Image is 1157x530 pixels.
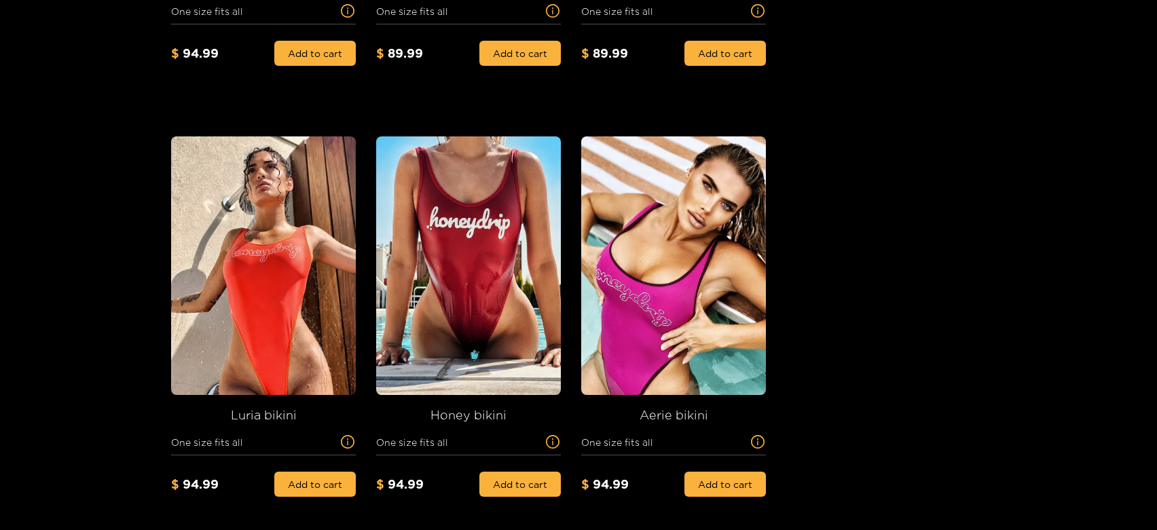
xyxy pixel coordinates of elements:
[376,435,545,449] span: One size fits all
[684,41,766,66] button: Add to cart
[274,472,356,497] button: Add to cart
[581,46,589,60] span: $
[171,475,253,493] div: 94.99
[274,41,356,66] button: Add to cart
[376,4,545,18] span: One size fits all
[171,435,339,449] span: One size fits all
[339,435,356,449] span: info-circle
[376,477,384,491] span: $
[376,475,458,493] div: 94.99
[581,477,589,491] span: $
[581,136,766,395] img: store
[171,136,356,395] img: store
[171,406,356,424] h3: Luria bikini
[750,4,766,18] span: info-circle
[581,44,663,62] div: 89.99
[376,136,561,395] img: store
[479,472,561,497] button: Add to cart
[545,435,561,449] span: info-circle
[581,406,766,424] h3: Aerie bikini
[376,46,384,60] span: $
[376,44,458,62] div: 89.99
[171,477,179,491] span: $
[750,435,766,449] span: info-circle
[171,44,253,62] div: 94.99
[581,4,750,18] span: One size fits all
[339,4,356,18] span: info-circle
[376,406,561,424] h3: Honey bikini
[479,41,561,66] button: Add to cart
[581,475,663,493] div: 94.99
[171,4,339,18] span: One size fits all
[581,435,750,449] span: One size fits all
[171,46,179,60] span: $
[684,472,766,497] button: Add to cart
[545,4,561,18] span: info-circle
